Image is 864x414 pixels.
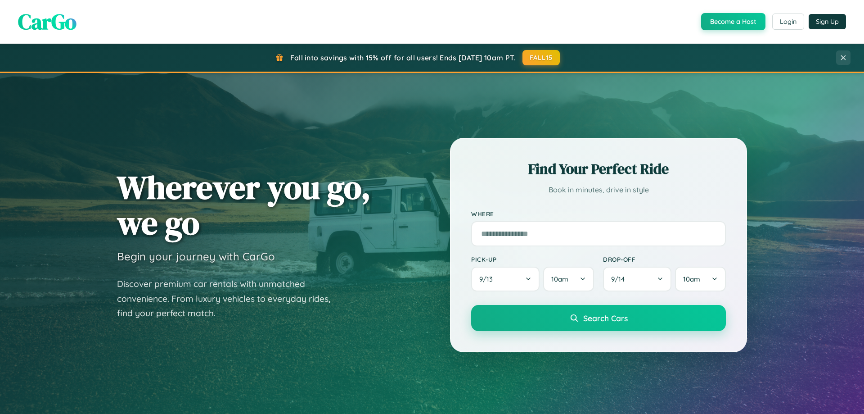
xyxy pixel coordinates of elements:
[583,313,628,323] span: Search Cars
[471,159,726,179] h2: Find Your Perfect Ride
[471,305,726,331] button: Search Cars
[522,50,560,65] button: FALL15
[471,183,726,196] p: Book in minutes, drive in style
[479,275,497,283] span: 9 / 13
[611,275,629,283] span: 9 / 14
[603,255,726,263] label: Drop-off
[772,14,804,30] button: Login
[471,255,594,263] label: Pick-up
[471,210,726,218] label: Where
[471,267,540,291] button: 9/13
[290,53,516,62] span: Fall into savings with 15% off for all users! Ends [DATE] 10am PT.
[117,250,275,263] h3: Begin your journey with CarGo
[117,169,371,241] h1: Wherever you go, we go
[683,275,700,283] span: 10am
[551,275,568,283] span: 10am
[675,267,726,291] button: 10am
[701,13,765,30] button: Become a Host
[543,267,594,291] button: 10am
[603,267,671,291] button: 9/14
[809,14,846,29] button: Sign Up
[18,7,76,36] span: CarGo
[117,277,342,321] p: Discover premium car rentals with unmatched convenience. From luxury vehicles to everyday rides, ...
